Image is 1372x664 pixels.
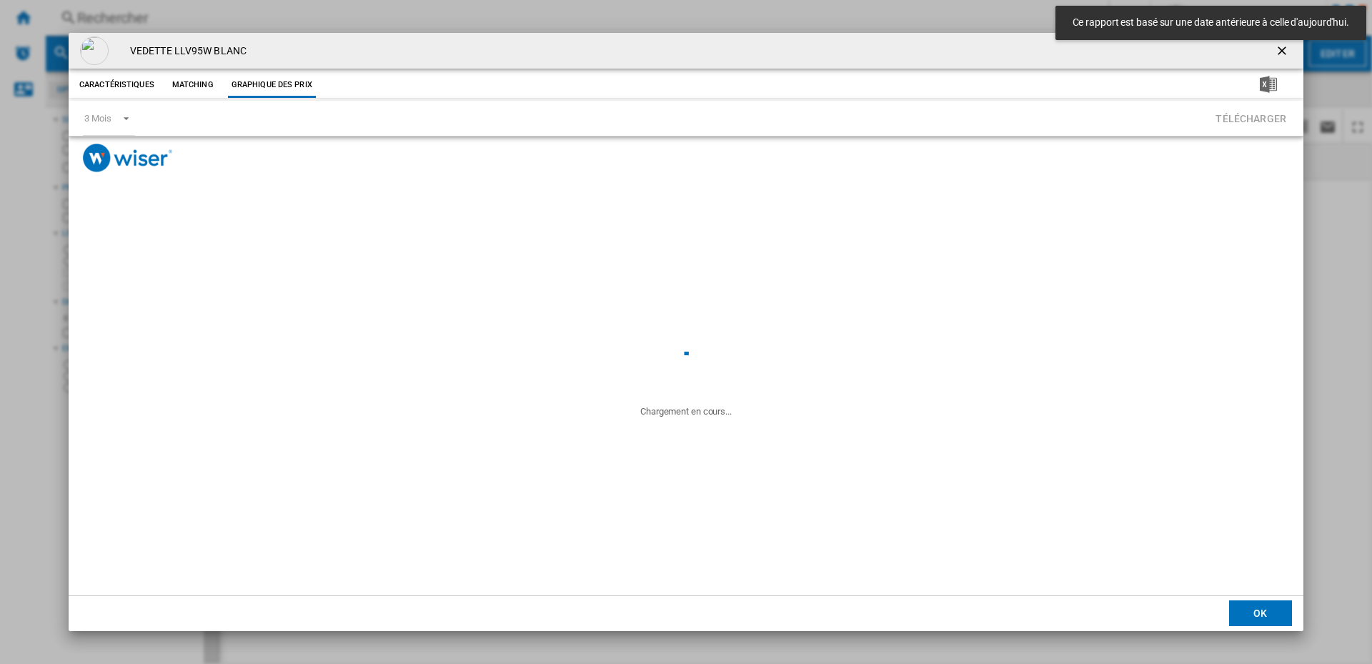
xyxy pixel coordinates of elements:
[84,113,111,124] div: 3 Mois
[83,144,172,172] img: logo_wiser_300x94.png
[640,406,732,417] ng-transclude: Chargement en cours...
[161,72,224,98] button: Matching
[1269,36,1298,65] button: getI18NText('BUTTONS.CLOSE_DIALOG')
[1211,105,1291,132] button: Télécharger
[76,72,158,98] button: Caractéristiques
[1229,600,1292,626] button: OK
[1260,76,1277,93] img: excel-24x24.png
[228,72,316,98] button: Graphique des prix
[1237,72,1300,98] button: Télécharger au format Excel
[69,33,1303,630] md-dialog: Product popup
[1275,44,1292,61] ng-md-icon: getI18NText('BUTTONS.CLOSE_DIALOG')
[1068,16,1353,30] span: Ce rapport est basé sur une date antérieure à celle d'aujourd'hui.
[80,36,109,65] img: empty.gif
[123,44,247,59] h4: VEDETTE LLV95W BLANC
